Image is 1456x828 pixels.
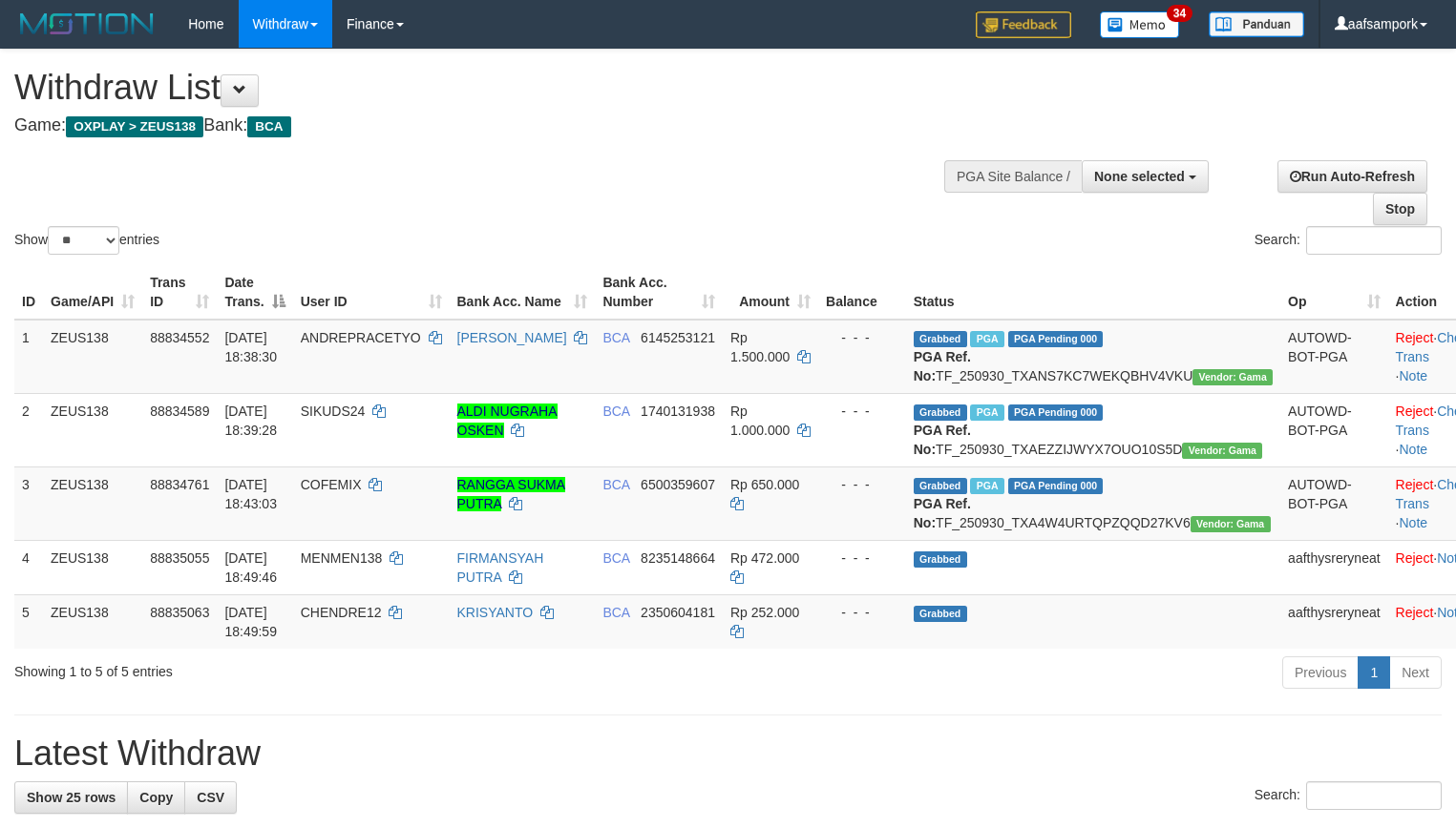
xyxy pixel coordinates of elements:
[1008,478,1104,494] span: PGA Pending
[906,320,1280,394] td: TF_250930_TXANS7KC7WEKQBHV4VKU
[826,328,898,347] div: - - -
[301,330,421,345] span: ANDREPRACETYO
[970,331,1003,347] span: Marked by aafsolysreylen
[1282,656,1359,689] a: Previous
[730,404,790,438] span: Rp 1.000.000
[1396,605,1434,620] a: Reject
[826,402,898,421] div: - - -
[14,540,43,594] td: 4
[293,265,450,320] th: User ID: activate to sort column ascending
[906,393,1280,466] td: TF_250930_TXAEZZIJWYX7OUO10S5D
[1280,393,1388,466] td: AUTOWD-BOT-PGA
[150,550,209,566] span: 88835055
[1400,368,1428,383] a: Note
[457,330,567,345] a: [PERSON_NAME]
[976,11,1071,38] img: Feedback.jpg
[150,605,209,620] span: 88835063
[602,605,629,620] span: BCA
[224,404,277,438] span: [DATE] 18:39:28
[826,549,898,568] div: - - -
[826,475,898,494] div: - - -
[150,477,209,492] span: 88834761
[457,477,566,511] a: RANGGA SUKMA PUTRA
[641,550,715,566] span: Copy 8235148664 to clipboard
[48,226,119,255] select: Showentries
[1008,404,1104,421] span: PGA Pending
[1008,331,1104,347] span: PGA Pending
[301,477,362,492] span: COFEMIX
[914,478,967,494] span: Grabbed
[1280,320,1388,394] td: AUTOWD-BOT-PGA
[14,320,43,394] td: 1
[1255,781,1442,810] label: Search:
[14,226,159,255] label: Show entries
[914,496,971,530] b: PGA Ref. No:
[1280,466,1388,540] td: AUTOWD-BOT-PGA
[1400,442,1428,457] a: Note
[224,477,277,511] span: [DATE] 18:43:03
[602,477,629,492] span: BCA
[142,265,217,320] th: Trans ID: activate to sort column ascending
[1082,160,1209,193] button: None selected
[1389,656,1442,689] a: Next
[641,477,715,492] span: Copy 6500359607 to clipboard
[1306,781,1442,810] input: Search:
[14,116,952,135] h4: Game: Bank:
[1373,193,1427,225] a: Stop
[602,550,629,566] span: BCA
[818,265,906,320] th: Balance
[723,265,818,320] th: Amount: activate to sort column ascending
[43,393,142,466] td: ZEUS138
[1396,477,1434,492] a: Reject
[641,330,715,345] span: Copy 6145253121 to clipboard
[914,331,967,347] span: Grabbed
[457,550,544,585] a: FIRMANSYAH PUTRA
[1358,656,1390,689] a: 1
[730,477,799,492] span: Rp 650.000
[14,393,43,466] td: 2
[914,606,967,622] span: Grabbed
[184,781,237,814] a: CSV
[641,404,715,419] span: Copy 1740131938 to clipboard
[150,404,209,419] span: 88834589
[27,790,116,805] span: Show 25 rows
[14,594,43,649] td: 5
[641,605,715,620] span: Copy 2350604181 to clipboard
[14,10,159,38] img: MOTION_logo.png
[217,265,292,320] th: Date Trans.: activate to sort column descending
[14,781,128,814] a: Show 25 rows
[1094,169,1185,184] span: None selected
[826,603,898,622] div: - - -
[1396,330,1434,345] a: Reject
[139,790,173,805] span: Copy
[970,478,1003,494] span: Marked by aafsolysreylen
[914,423,971,457] b: PGA Ref. No:
[127,781,185,814] a: Copy
[1396,404,1434,419] a: Reject
[595,265,723,320] th: Bank Acc. Number: activate to sort column ascending
[1396,550,1434,566] a: Reject
[914,551,967,568] span: Grabbed
[1192,369,1273,385] span: Vendor URL: https://trx31.1velocity.biz
[1280,265,1388,320] th: Op: activate to sort column ascending
[944,160,1082,193] div: PGA Site Balance /
[43,466,142,540] td: ZEUS138
[43,540,142,594] td: ZEUS138
[197,790,224,805] span: CSV
[224,330,277,364] span: [DATE] 18:38:30
[66,116,203,137] span: OXPLAY > ZEUS138
[224,550,277,585] span: [DATE] 18:49:46
[914,349,971,383] b: PGA Ref. No:
[150,330,209,345] span: 88834552
[906,265,1280,320] th: Status
[457,404,558,438] a: ALDI NUGRAHA OSKEN
[43,594,142,649] td: ZEUS138
[224,605,277,639] span: [DATE] 18:49:59
[1167,5,1192,22] span: 34
[450,265,596,320] th: Bank Acc. Name: activate to sort column ascending
[970,404,1003,421] span: Marked by aafsolysreylen
[43,320,142,394] td: ZEUS138
[457,605,534,620] a: KRISYANTO
[301,404,366,419] span: SIKUDS24
[602,330,629,345] span: BCA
